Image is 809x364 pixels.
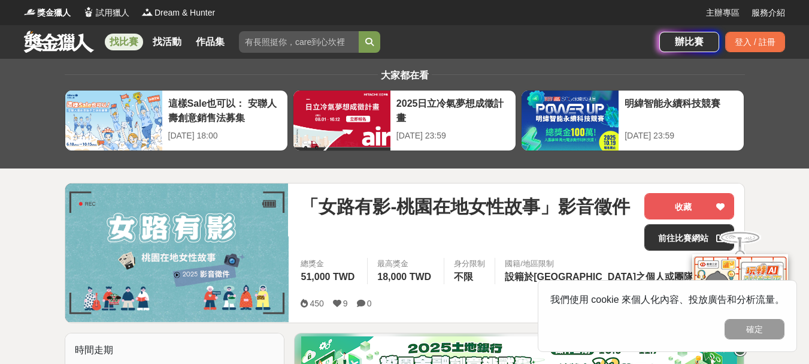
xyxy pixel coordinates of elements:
[396,130,510,142] div: [DATE] 23:59
[343,299,348,308] span: 9
[293,90,516,151] a: 2025日立冷氣夢想成徵計畫[DATE] 23:59
[301,193,630,220] span: 「女路有影-桃園在地女性故事」影音徵件
[239,31,359,53] input: 有長照挺你，care到心坎裡！青春出手，拍出照顧 影音徵件活動
[83,6,95,18] img: Logo
[168,130,281,142] div: [DATE] 18:00
[454,258,485,270] div: 身分限制
[706,7,740,19] a: 主辦專區
[148,34,186,50] a: 找活動
[644,193,734,219] button: 收藏
[377,272,431,282] span: 18,000 TWD
[725,32,785,52] div: 登入 / 註冊
[154,7,215,19] span: Dream & Hunter
[24,6,36,18] img: Logo
[625,97,738,124] div: 明緯智能永續科技競賽
[141,7,215,19] a: LogoDream & Hunter
[310,299,323,308] span: 450
[625,130,738,142] div: [DATE] 23:59
[191,34,229,50] a: 作品集
[24,7,71,19] a: Logo獎金獵人
[692,254,788,334] img: d2146d9a-e6f6-4337-9592-8cefde37ba6b.png
[550,294,784,305] span: 我們使用 cookie 來個人化內容、投放廣告和分析流量。
[752,7,785,19] a: 服務介紹
[505,258,696,270] div: 國籍/地區限制
[168,97,281,124] div: 這樣Sale也可以： 安聯人壽創意銷售法募集
[378,70,432,80] span: 大家都在看
[659,32,719,52] a: 辦比賽
[301,258,357,270] span: 總獎金
[377,258,434,270] span: 最高獎金
[521,90,744,151] a: 明緯智能永續科技競賽[DATE] 23:59
[454,272,473,282] span: 不限
[96,7,129,19] span: 試用獵人
[505,272,693,282] span: 設籍於[GEOGRAPHIC_DATA]之個人或團隊
[396,97,510,124] div: 2025日立冷氣夢想成徵計畫
[37,7,71,19] span: 獎金獵人
[301,272,354,282] span: 51,000 TWD
[725,319,784,339] button: 確定
[83,7,129,19] a: Logo試用獵人
[105,34,143,50] a: 找比賽
[65,90,288,151] a: 這樣Sale也可以： 安聯人壽創意銷售法募集[DATE] 18:00
[367,299,372,308] span: 0
[65,183,289,322] img: Cover Image
[141,6,153,18] img: Logo
[644,224,734,251] a: 前往比賽網站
